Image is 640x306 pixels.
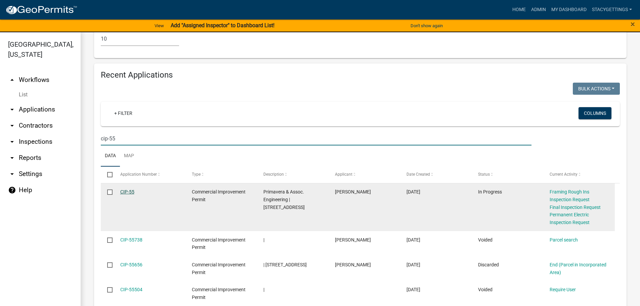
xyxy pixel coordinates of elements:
span: Primavera & Assoc. Engineering | 13503 MEMPHIS-BLUE LICK ROAD [263,189,305,210]
span: 08/07/2022 [407,237,420,243]
datatable-header-cell: Select [101,167,114,183]
a: CIP-55656 [120,262,142,267]
span: Commercial Improvement Permit [192,189,246,202]
span: John birk [335,237,371,243]
span: Applicant [335,172,352,177]
span: | [263,287,264,292]
span: Type [192,172,201,177]
datatable-header-cell: Application Number [114,167,185,183]
strong: Add "Assigned Inspector" to Dashboard List! [171,22,274,29]
a: Framing Rough Ins Inspection Request [550,189,590,202]
span: Application Number [120,172,157,177]
a: Final Inspection Request [550,205,601,210]
span: Voided [478,237,493,243]
a: StacyGettings [589,3,635,16]
span: 08/05/2022 [407,262,420,267]
input: Search for applications [101,132,531,145]
i: arrow_drop_up [8,76,16,84]
span: Commercial Improvement Permit [192,237,246,250]
a: CIP-55 [120,189,134,194]
datatable-header-cell: Current Activity [543,167,615,183]
a: Parcel search [550,237,578,243]
span: Commercial Improvement Permit [192,287,246,300]
a: + Filter [109,107,138,119]
i: arrow_drop_down [8,105,16,114]
button: Bulk Actions [573,83,620,95]
span: Commercial Improvement Permit [192,262,246,275]
span: | 2901 HAMBURG PIKE [263,262,307,267]
span: 08/05/2022 [407,287,420,292]
a: End (Parcel in Incorporated Area) [550,262,606,275]
i: arrow_drop_down [8,122,16,130]
span: Description [263,172,284,177]
a: Admin [528,3,549,16]
i: arrow_drop_down [8,170,16,178]
a: Data [101,145,120,167]
span: Discarded [478,262,499,267]
button: Close [631,20,635,28]
a: CIP-55504 [120,287,142,292]
a: Home [510,3,528,16]
datatable-header-cell: Applicant [329,167,400,183]
datatable-header-cell: Type [185,167,257,183]
button: Don't show again [408,20,445,31]
datatable-header-cell: Date Created [400,167,472,183]
span: In Progress [478,189,502,194]
a: Permanent Electric Inspection Request [550,212,590,225]
span: Current Activity [550,172,578,177]
span: Date Created [407,172,430,177]
span: Scott D. Coots [335,189,371,194]
datatable-header-cell: Description [257,167,329,183]
button: Columns [579,107,611,119]
span: Status [478,172,490,177]
a: CIP-55738 [120,237,142,243]
span: × [631,19,635,29]
i: arrow_drop_down [8,138,16,146]
span: Voided [478,287,493,292]
span: | [263,237,264,243]
a: View [152,20,167,31]
i: arrow_drop_down [8,154,16,162]
span: 08/21/2023 [407,189,420,194]
a: My Dashboard [549,3,589,16]
datatable-header-cell: Status [472,167,543,183]
i: help [8,186,16,194]
a: Require User [550,287,576,292]
span: cherie herndon [335,262,371,267]
a: Map [120,145,138,167]
h4: Recent Applications [101,70,620,80]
